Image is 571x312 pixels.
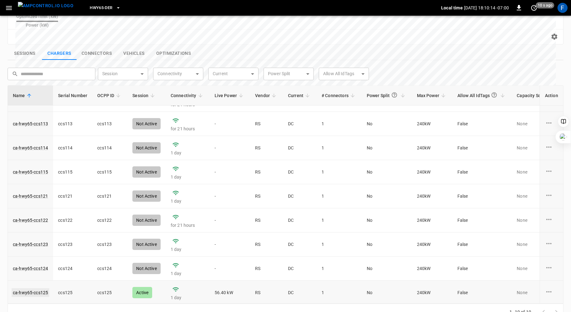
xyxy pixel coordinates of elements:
[412,184,452,208] td: 240 kW
[283,257,317,281] td: DC
[412,257,452,281] td: 240 kW
[540,86,563,106] th: Action
[545,167,558,177] div: charge point options
[12,288,49,297] a: ca-hwy65-ccs125
[77,47,117,60] button: show latest connectors
[545,119,558,128] div: charge point options
[132,263,161,274] div: Not Active
[517,217,557,223] p: None
[452,281,512,305] td: False
[92,257,127,281] td: ccs124
[545,264,558,273] div: charge point options
[441,5,463,11] p: Local time
[517,169,557,175] p: None
[13,241,48,247] a: ca-hwy65-ccs123
[53,86,92,106] th: Serial Number
[215,92,245,99] span: Live Power
[322,92,357,99] span: # Connectors
[250,281,283,305] td: RS
[412,281,452,305] td: 240 kW
[13,121,48,127] a: ca-hwy65-ccs113
[151,47,196,60] button: show latest optimizations
[13,145,48,151] a: ca-hwy65-ccs114
[132,287,152,298] div: Active
[517,265,557,272] p: None
[362,208,412,232] td: No
[13,169,48,175] a: ca-hwy65-ccs115
[255,92,278,99] span: Vendor
[250,232,283,257] td: RS
[250,208,283,232] td: RS
[53,184,92,208] td: ccs121
[457,89,507,101] span: Allow All IdTags
[317,208,362,232] td: 1
[545,143,558,153] div: charge point options
[517,145,557,151] p: None
[97,92,122,99] span: OCPP ID
[317,257,362,281] td: 1
[42,47,77,60] button: show latest charge points
[92,232,127,257] td: ccs123
[117,47,151,60] button: show latest vehicles
[362,281,412,305] td: No
[317,232,362,257] td: 1
[18,2,73,10] img: ampcontrol.io logo
[464,5,509,11] p: [DATE] 18:10:14 -07:00
[53,208,92,232] td: ccs122
[512,86,562,106] th: Capacity Schedules
[87,2,123,14] button: HWY65-DER
[132,215,161,226] div: Not Active
[53,232,92,257] td: ccs123
[545,191,558,201] div: charge point options
[545,216,558,225] div: charge point options
[171,198,205,204] p: 1 day
[517,193,557,199] p: None
[92,184,127,208] td: ccs121
[545,240,558,249] div: charge point options
[13,193,48,199] a: ca-hwy65-ccs121
[517,121,557,127] p: None
[412,208,452,232] td: 240 kW
[517,241,557,247] p: None
[250,184,283,208] td: RS
[92,281,127,305] td: ccs125
[210,257,250,281] td: -
[417,92,447,99] span: Max Power
[283,208,317,232] td: DC
[171,246,205,252] p: 1 day
[317,184,362,208] td: 1
[558,3,568,13] div: profile-icon
[171,270,205,277] p: 1 day
[8,47,42,60] button: show latest sessions
[362,184,412,208] td: No
[517,289,557,296] p: None
[13,217,48,223] a: ca-hwy65-ccs122
[210,232,250,257] td: -
[362,232,412,257] td: No
[13,92,33,99] span: Name
[250,257,283,281] td: RS
[210,208,250,232] td: -
[536,2,554,8] span: 10 s ago
[92,208,127,232] td: ccs122
[171,222,205,228] p: for 21 hours
[452,184,512,208] td: False
[283,232,317,257] td: DC
[171,92,205,99] span: Connectivity
[452,232,512,257] td: False
[132,190,161,202] div: Not Active
[545,288,558,297] div: charge point options
[529,3,539,13] button: set refresh interval
[53,281,92,305] td: ccs125
[210,184,250,208] td: -
[283,184,317,208] td: DC
[171,294,205,301] p: 1 day
[317,281,362,305] td: 1
[132,92,157,99] span: Session
[53,257,92,281] td: ccs124
[132,239,161,250] div: Not Active
[412,232,452,257] td: 240 kW
[90,4,112,12] span: HWY65-DER
[362,257,412,281] td: No
[13,265,48,272] a: ca-hwy65-ccs124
